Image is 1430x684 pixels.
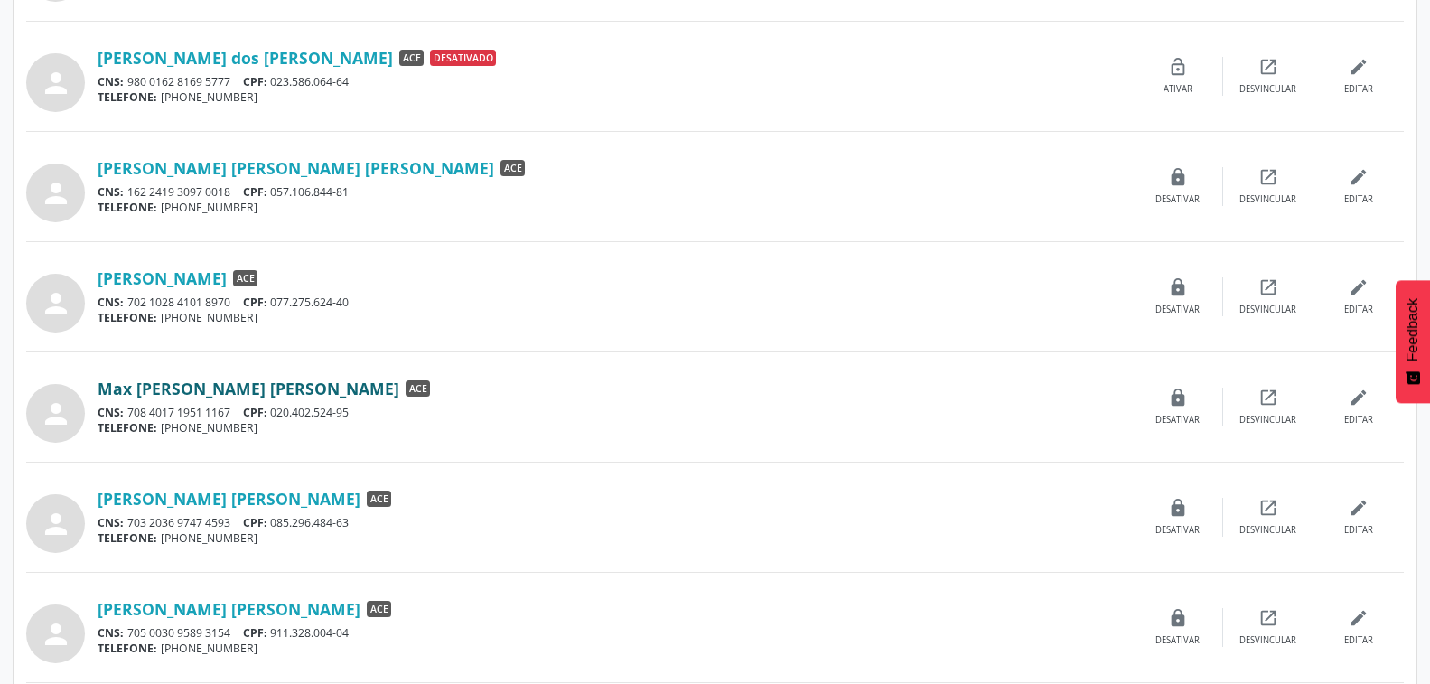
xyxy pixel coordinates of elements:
div: 703 2036 9747 4593 085.296.484-63 [98,515,1133,530]
i: person [40,508,72,540]
i: edit [1349,388,1369,408]
div: Desvincular [1239,414,1296,426]
span: TELEFONE: [98,530,157,546]
div: 702 1028 4101 8970 077.275.624-40 [98,295,1133,310]
span: TELEFONE: [98,420,157,436]
span: ACE [399,50,424,66]
span: CNS: [98,405,124,420]
div: Desvincular [1239,83,1296,96]
span: ACE [233,270,257,286]
span: Feedback [1405,298,1421,361]
div: [PHONE_NUMBER] [98,420,1133,436]
div: Desvincular [1239,193,1296,206]
span: CNS: [98,625,124,641]
span: Desativado [430,50,496,66]
i: edit [1349,167,1369,187]
div: [PHONE_NUMBER] [98,641,1133,656]
i: person [40,287,72,320]
a: Max [PERSON_NAME] [PERSON_NAME] [98,379,399,398]
span: TELEFONE: [98,310,157,325]
span: ACE [367,491,391,507]
div: Desativar [1155,414,1200,426]
div: Desvincular [1239,524,1296,537]
button: Feedback - Mostrar pesquisa [1396,280,1430,403]
span: CNS: [98,295,124,310]
span: CNS: [98,74,124,89]
div: Desvincular [1239,304,1296,316]
span: CPF: [243,405,267,420]
div: 980 0162 8169 5777 023.586.064-64 [98,74,1133,89]
div: Editar [1344,304,1373,316]
a: [PERSON_NAME] [PERSON_NAME] [98,489,360,509]
i: lock_open [1168,57,1188,77]
i: person [40,177,72,210]
i: edit [1349,57,1369,77]
a: [PERSON_NAME] [PERSON_NAME] [98,599,360,619]
span: TELEFONE: [98,200,157,215]
div: Editar [1344,524,1373,537]
div: Desvincular [1239,634,1296,647]
div: Desativar [1155,304,1200,316]
div: 162 2419 3097 0018 057.106.844-81 [98,184,1133,200]
span: CNS: [98,184,124,200]
div: [PHONE_NUMBER] [98,530,1133,546]
div: Editar [1344,414,1373,426]
div: 708 4017 1951 1167 020.402.524-95 [98,405,1133,420]
span: CPF: [243,184,267,200]
i: open_in_new [1258,57,1278,77]
i: edit [1349,277,1369,297]
div: Editar [1344,83,1373,96]
i: person [40,67,72,99]
i: edit [1349,498,1369,518]
i: open_in_new [1258,277,1278,297]
span: ACE [500,160,525,176]
div: Editar [1344,193,1373,206]
i: lock [1168,167,1188,187]
i: edit [1349,608,1369,628]
span: CPF: [243,625,267,641]
i: open_in_new [1258,498,1278,518]
a: [PERSON_NAME] [98,268,227,288]
i: open_in_new [1258,608,1278,628]
div: [PHONE_NUMBER] [98,310,1133,325]
div: [PHONE_NUMBER] [98,200,1133,215]
i: open_in_new [1258,388,1278,408]
span: CNS: [98,515,124,530]
i: lock [1168,498,1188,518]
div: 705 0030 9589 3154 911.328.004-04 [98,625,1133,641]
i: person [40,398,72,430]
span: TELEFONE: [98,641,157,656]
span: TELEFONE: [98,89,157,105]
div: Desativar [1155,524,1200,537]
div: Desativar [1155,634,1200,647]
i: open_in_new [1258,167,1278,187]
span: ACE [406,380,430,397]
div: Editar [1344,634,1373,647]
span: ACE [367,601,391,617]
span: CPF: [243,515,267,530]
span: CPF: [243,295,267,310]
a: [PERSON_NAME] [PERSON_NAME] [PERSON_NAME] [98,158,494,178]
span: CPF: [243,74,267,89]
div: Desativar [1155,193,1200,206]
a: [PERSON_NAME] dos [PERSON_NAME] [98,48,393,68]
i: lock [1168,608,1188,628]
div: Ativar [1164,83,1192,96]
div: [PHONE_NUMBER] [98,89,1133,105]
i: lock [1168,277,1188,297]
i: lock [1168,388,1188,408]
